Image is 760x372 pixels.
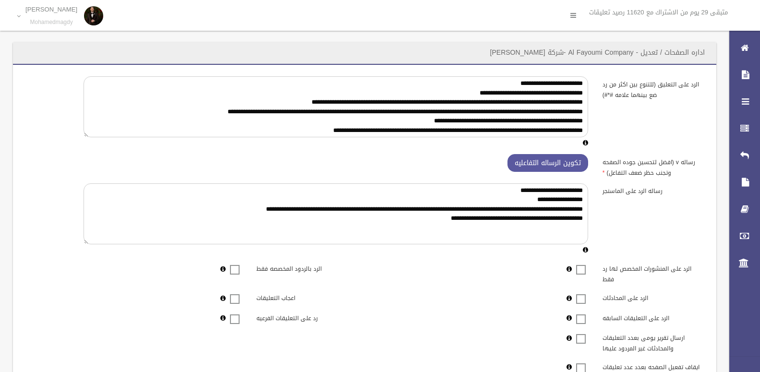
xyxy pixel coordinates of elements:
label: اعجاب التعليقات [249,290,364,304]
label: ارسال تقرير يومى بعدد التعليقات والمحادثات غير المردود عليها [595,330,711,354]
label: الرد على المنشورات المخصص لها رد فقط [595,261,711,285]
button: تكوين الرساله التفاعليه [507,154,588,172]
small: Mohamedmagdy [25,19,77,26]
label: الرد على التعليق (للتنوع بين اكثر من رد ضع بينهما علامه #*#) [595,76,711,100]
label: رساله الرد على الماسنجر [595,183,711,197]
header: اداره الصفحات / تعديل - Al Fayoumi Company -شركة [PERSON_NAME] [479,43,716,62]
label: الرد على التعليقات السابقه [595,310,711,324]
label: الرد بالردود المخصصه فقط [249,261,364,275]
p: [PERSON_NAME] [25,6,77,13]
label: رد على التعليقات الفرعيه [249,310,364,324]
label: الرد على المحادثات [595,290,711,304]
label: رساله v (افضل لتحسين جوده الصفحه وتجنب حظر ضعف التفاعل) [595,154,711,178]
